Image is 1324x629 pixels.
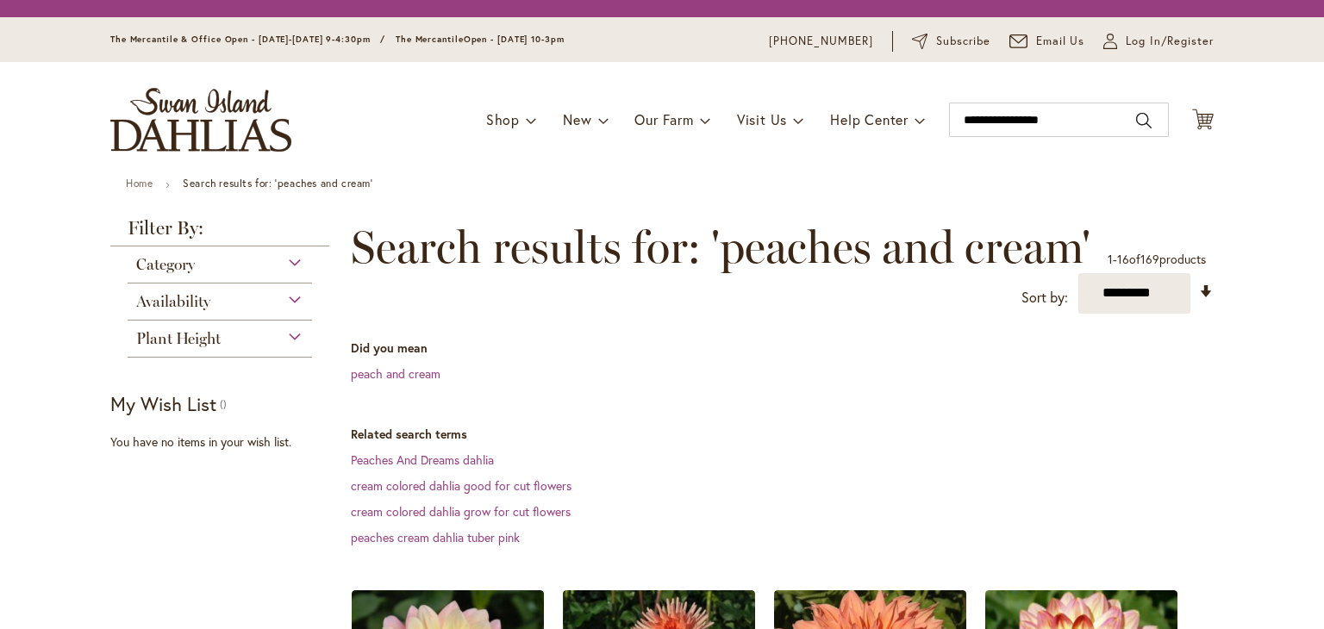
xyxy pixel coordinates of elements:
[634,110,693,128] span: Our Farm
[1108,251,1113,267] span: 1
[110,391,216,416] strong: My Wish List
[351,221,1090,273] span: Search results for: 'peaches and cream'
[1103,33,1214,50] a: Log In/Register
[912,33,990,50] a: Subscribe
[136,292,210,311] span: Availability
[1021,282,1068,314] label: Sort by:
[1126,33,1214,50] span: Log In/Register
[183,177,372,190] strong: Search results for: 'peaches and cream'
[486,110,520,128] span: Shop
[351,529,520,545] a: peaches cream dahlia tuber pink
[351,426,1214,443] dt: Related search terms
[110,433,340,451] div: You have no items in your wish list.
[936,33,990,50] span: Subscribe
[351,477,571,494] a: cream colored dahlia good for cut flowers
[1136,107,1152,134] button: Search
[110,88,291,152] a: store logo
[136,329,221,348] span: Plant Height
[110,219,329,246] strong: Filter By:
[1117,251,1129,267] span: 16
[1009,33,1085,50] a: Email Us
[769,33,873,50] a: [PHONE_NUMBER]
[464,34,565,45] span: Open - [DATE] 10-3pm
[830,110,909,128] span: Help Center
[351,365,440,382] a: peach and cream
[110,34,464,45] span: The Mercantile & Office Open - [DATE]-[DATE] 9-4:30pm / The Mercantile
[351,339,1214,357] dt: Did you mean
[351,452,494,468] a: Peaches And Dreams dahlia
[563,110,591,128] span: New
[737,110,787,128] span: Visit Us
[1108,246,1206,273] p: - of products
[351,503,571,520] a: cream colored dahlia grow for cut flowers
[126,177,153,190] a: Home
[1036,33,1085,50] span: Email Us
[136,255,195,274] span: Category
[1140,251,1159,267] span: 169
